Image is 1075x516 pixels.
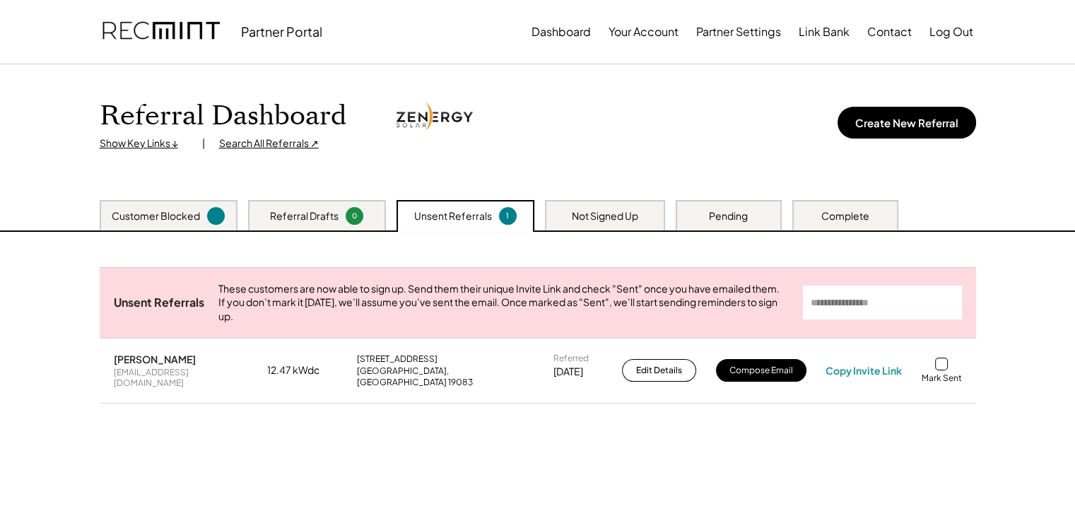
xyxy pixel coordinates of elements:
div: These customers are now able to sign up. Send them their unique Invite Link and check "Sent" once... [218,282,789,324]
div: Search All Referrals ↗ [219,136,319,151]
button: Edit Details [622,359,696,382]
button: Link Bank [799,18,850,46]
div: [GEOGRAPHIC_DATA], [GEOGRAPHIC_DATA] 19083 [357,365,534,387]
div: [STREET_ADDRESS] [357,353,437,365]
button: Dashboard [531,18,591,46]
img: recmint-logotype%403x.png [102,8,220,56]
img: solar-logo-removebg-preview.png [396,101,474,131]
div: 1 [501,211,515,221]
div: | [202,136,205,151]
button: Create New Referral [838,107,976,139]
div: Pending [709,209,748,223]
div: 0 [348,211,361,221]
div: Referral Drafts [270,209,339,223]
div: [PERSON_NAME] [114,353,196,365]
button: Contact [867,18,912,46]
button: Compose Email [716,359,806,382]
div: Show Key Links ↓ [100,136,188,151]
div: Referred [553,353,589,364]
button: Your Account [609,18,679,46]
div: [EMAIL_ADDRESS][DOMAIN_NAME] [114,367,248,389]
div: Partner Portal [241,23,322,40]
button: Log Out [929,18,973,46]
div: Not Signed Up [572,209,638,223]
div: [DATE] [553,365,583,379]
h1: Referral Dashboard [100,100,346,133]
div: 12.47 kWdc [267,363,338,377]
button: Partner Settings [696,18,781,46]
div: Mark Sent [921,373,961,384]
div: Complete [821,209,869,223]
div: Customer Blocked [112,209,200,223]
div: Copy Invite Link [826,364,902,377]
div: Unsent Referrals [414,209,492,223]
div: Unsent Referrals [114,295,204,310]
